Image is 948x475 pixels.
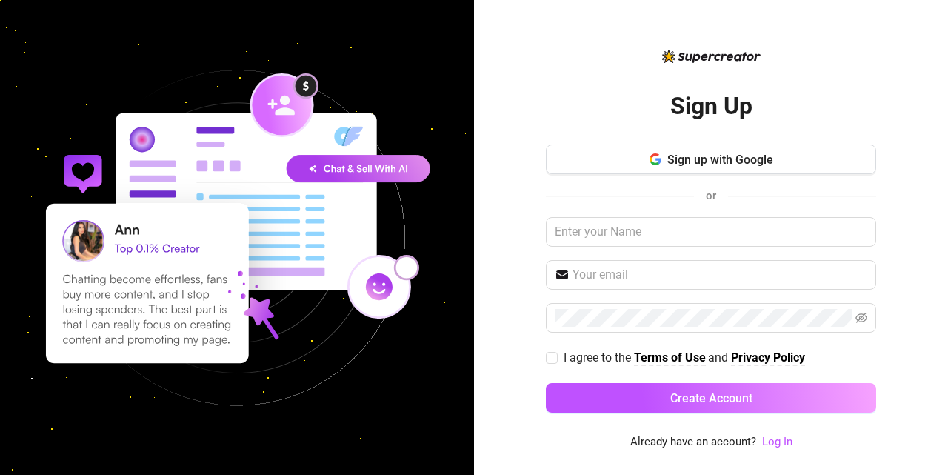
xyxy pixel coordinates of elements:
[670,391,752,405] span: Create Account
[708,351,731,365] span: and
[546,217,876,247] input: Enter your Name
[634,351,706,366] a: Terms of Use
[706,189,716,202] span: or
[546,145,876,174] button: Sign up with Google
[762,435,792,448] a: Log In
[634,351,706,365] strong: Terms of Use
[667,153,773,167] span: Sign up with Google
[762,434,792,451] a: Log In
[662,50,761,63] img: logo-BBDzfeDw.svg
[731,351,805,365] strong: Privacy Policy
[564,351,634,365] span: I agree to the
[573,266,867,284] input: Your email
[546,383,876,413] button: Create Account
[731,351,805,366] a: Privacy Policy
[670,91,752,122] h2: Sign Up
[855,312,867,324] span: eye-invisible
[630,434,756,451] span: Already have an account?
